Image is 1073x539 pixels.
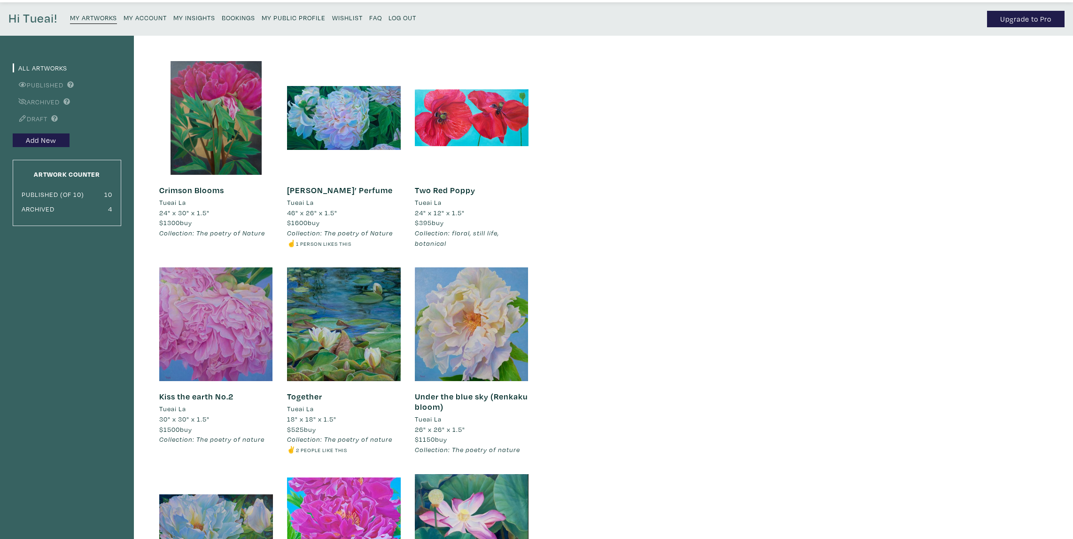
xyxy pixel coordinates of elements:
[287,218,308,227] span: $1600
[173,13,215,22] small: My Insights
[287,197,401,208] a: Tueai La
[124,11,167,23] a: My Account
[287,425,316,434] span: buy
[296,240,351,247] small: 1 person likes this
[159,391,233,402] a: Kiss the earth No.2
[159,404,273,414] a: Tueai La
[159,197,273,208] a: Tueai La
[262,13,326,22] small: My Public Profile
[287,185,393,195] a: [PERSON_NAME]’ Perfume
[415,414,442,424] li: Tueai La
[159,185,224,195] a: Crimson Blooms
[159,425,192,434] span: buy
[222,13,255,22] small: Bookings
[22,190,84,199] small: Published (of 10)
[287,425,304,434] span: $525
[415,425,465,434] span: 26" x 26" x 1.5"
[159,435,264,444] em: Collection: The poetry of nature
[287,197,314,208] li: Tueai La
[389,11,416,23] a: Log Out
[22,204,54,213] small: Archived
[159,208,210,217] span: 24" x 30" x 1.5"
[415,197,529,208] a: Tueai La
[159,425,180,434] span: $1500
[159,197,186,208] li: Tueai La
[287,391,322,402] a: Together
[159,414,210,423] span: 30" x 30" x 1.5"
[369,13,382,22] small: FAQ
[173,11,215,23] a: My Insights
[287,228,393,237] em: Collection: The poetry of Nature
[287,435,392,444] em: Collection: The poetry of nature
[124,13,167,22] small: My Account
[13,114,47,123] a: Draft
[13,63,67,72] a: All Artworks
[108,204,112,213] small: 4
[104,190,112,199] small: 10
[369,11,382,23] a: FAQ
[332,11,363,23] a: Wishlist
[287,445,401,455] li: ✌️
[262,11,326,23] a: My Public Profile
[159,218,192,227] span: buy
[415,218,432,227] span: $395
[13,97,60,106] a: Archived
[222,11,255,23] a: Bookings
[70,11,117,24] a: My Artworks
[287,414,336,423] span: 18" x 18" x 1.5"
[70,13,117,22] small: My Artworks
[159,218,180,227] span: $1300
[13,80,63,89] a: Published
[159,404,186,414] li: Tueai La
[415,445,520,454] em: Collection: The poetry of nature
[159,228,265,237] em: Collection: The poetry of Nature
[415,208,465,217] span: 24" x 12" x 1.5"
[415,391,528,412] a: Under the blue sky (Renkaku bloom)
[415,435,435,444] span: $1150
[389,13,416,22] small: Log Out
[287,404,401,414] a: Tueai La
[332,13,363,22] small: Wishlist
[287,404,314,414] li: Tueai La
[296,446,347,453] small: 2 people like this
[287,208,337,217] span: 46" x 26" x 1.5"
[415,435,447,444] span: buy
[287,218,320,227] span: buy
[34,170,100,179] small: Artwork Counter
[13,133,70,147] a: Add New
[415,414,529,424] a: Tueai La
[987,11,1065,27] a: Upgrade to Pro
[415,197,442,208] li: Tueai La
[415,218,444,227] span: buy
[8,11,57,27] h4: Hi Tueai!
[287,238,401,249] li: ☝️
[415,228,499,248] em: Collection: floral, still life, botanical
[415,185,475,195] a: Two Red Poppy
